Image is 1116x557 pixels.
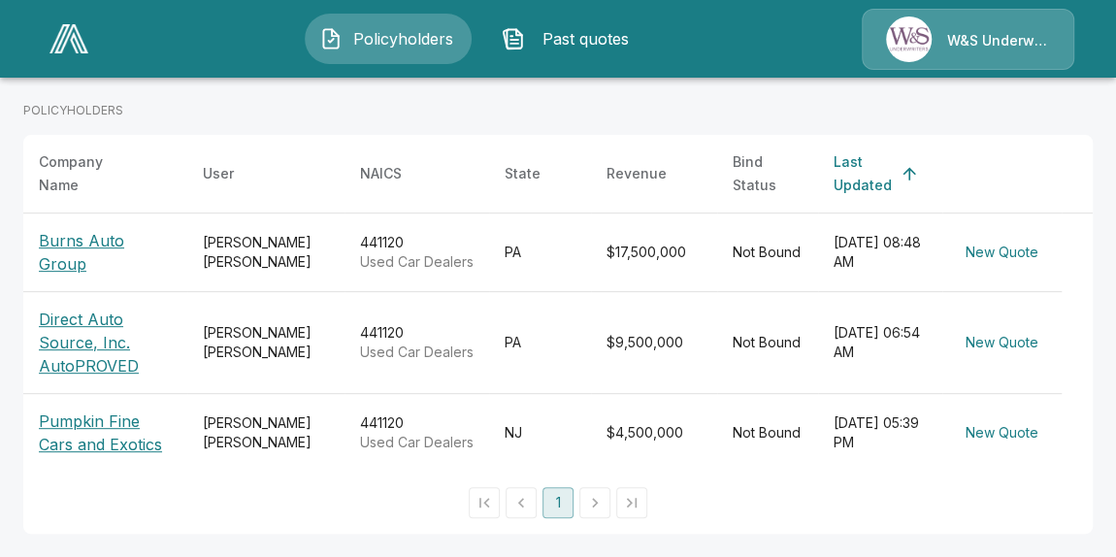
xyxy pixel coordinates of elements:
td: $9,500,000 [591,292,717,394]
p: Used Car Dealers [360,252,474,272]
table: simple table [23,135,1093,472]
div: 441120 [360,413,474,452]
p: Direct Auto Source, Inc. AutoPROVED [39,308,172,377]
p: Pumpkin Fine Cars and Exotics [39,410,172,456]
button: Past quotes IconPast quotes [487,14,654,64]
td: [DATE] 06:54 AM [818,292,942,394]
button: Policyholders IconPolicyholders [305,14,472,64]
p: POLICYHOLDERS [23,102,123,119]
td: NJ [489,394,591,473]
td: Not Bound [717,394,818,473]
p: Used Car Dealers [360,343,474,362]
div: Company Name [39,150,137,197]
button: New Quote [958,415,1046,451]
p: Used Car Dealers [360,433,474,452]
button: page 1 [542,487,574,518]
span: Past quotes [533,27,640,50]
div: State [505,162,541,185]
td: [DATE] 08:48 AM [818,213,942,292]
td: PA [489,213,591,292]
img: Past quotes Icon [502,27,525,50]
div: [PERSON_NAME] [PERSON_NAME] [203,323,329,362]
td: PA [489,292,591,394]
td: $17,500,000 [591,213,717,292]
div: 441120 [360,323,474,362]
img: AA Logo [49,24,88,53]
td: Not Bound [717,292,818,394]
p: Burns Auto Group [39,229,172,276]
div: Revenue [607,162,667,185]
div: User [203,162,234,185]
div: 441120 [360,233,474,272]
div: Last Updated [834,150,892,197]
td: Not Bound [717,213,818,292]
img: Policyholders Icon [319,27,343,50]
div: [PERSON_NAME] [PERSON_NAME] [203,413,329,452]
button: New Quote [958,235,1046,271]
div: [PERSON_NAME] [PERSON_NAME] [203,233,329,272]
nav: pagination navigation [466,487,650,518]
td: [DATE] 05:39 PM [818,394,942,473]
td: $4,500,000 [591,394,717,473]
button: New Quote [958,325,1046,361]
th: Bind Status [717,135,818,213]
span: Policyholders [350,27,457,50]
div: NAICS [360,162,402,185]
